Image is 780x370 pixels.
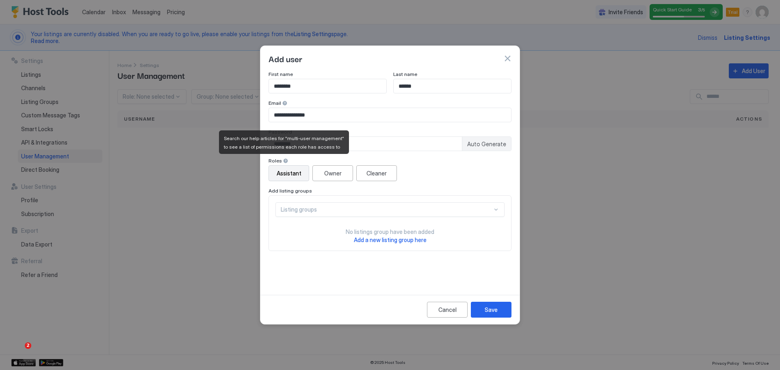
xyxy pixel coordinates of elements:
[269,188,312,194] span: Add listing groups
[356,165,397,181] button: Cleaner
[269,71,293,77] span: First name
[366,169,387,177] div: Cleaner
[485,305,498,314] div: Save
[269,79,386,93] input: Input Field
[269,108,511,122] input: Input Field
[427,302,468,318] button: Cancel
[25,342,31,349] span: 2
[354,236,427,243] span: Add a new listing group here
[269,165,309,181] button: Assistant
[467,141,506,148] span: Auto Generate
[393,71,417,77] span: Last name
[354,236,427,244] a: Add a new listing group here
[269,129,292,135] span: Password
[277,169,301,177] div: Assistant
[269,137,462,151] input: Input Field
[312,165,353,181] button: Owner
[324,169,342,177] div: Owner
[269,158,282,164] span: Roles
[438,305,457,314] div: Cancel
[8,342,28,362] iframe: Intercom live chat
[269,100,281,106] span: Email
[269,52,302,65] span: Add user
[281,206,492,213] div: Listing groups
[346,228,434,236] span: No listings group have been added
[471,302,511,318] button: Save
[394,79,511,93] input: Input Field
[224,135,345,150] span: Search our help articles for "multi-user management" to see a list of permissions each role has a...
